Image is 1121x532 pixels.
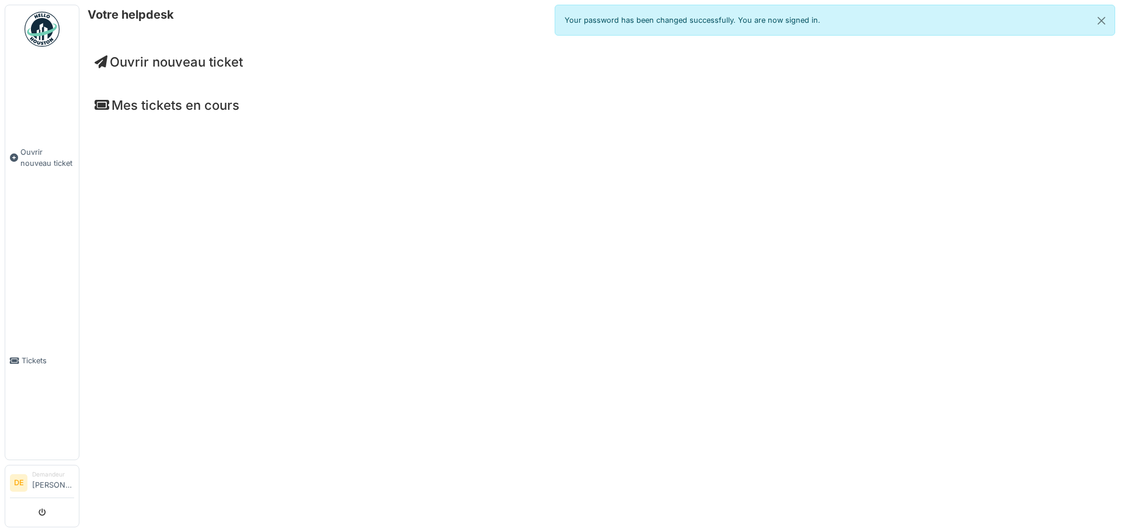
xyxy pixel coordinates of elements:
[5,53,79,262] a: Ouvrir nouveau ticket
[22,355,74,366] span: Tickets
[95,54,243,69] a: Ouvrir nouveau ticket
[1088,5,1115,36] button: Close
[5,262,79,460] a: Tickets
[95,98,1106,113] h4: Mes tickets en cours
[32,470,74,479] div: Demandeur
[32,470,74,495] li: [PERSON_NAME]
[20,147,74,169] span: Ouvrir nouveau ticket
[10,474,27,492] li: DE
[10,470,74,498] a: DE Demandeur[PERSON_NAME]
[88,8,174,22] h6: Votre helpdesk
[25,12,60,47] img: Badge_color-CXgf-gQk.svg
[555,5,1115,36] div: Your password has been changed successfully. You are now signed in.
